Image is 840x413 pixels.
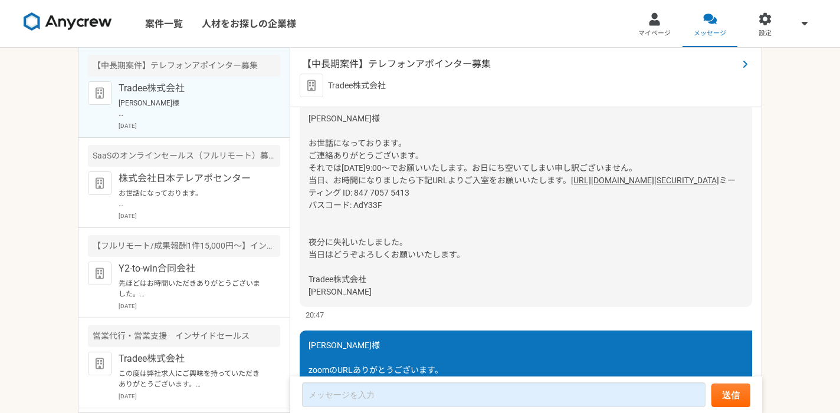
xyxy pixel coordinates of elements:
p: Tradee株式会社 [119,81,264,95]
img: default_org_logo-42cde973f59100197ec2c8e796e4974ac8490bb5b08a0eb061ff975e4574aa76.png [88,81,111,105]
a: [URL][DOMAIN_NAME][SECURITY_DATA] [571,176,719,185]
div: 【中長期案件】テレフォンアポインター募集 [88,55,280,77]
img: default_org_logo-42cde973f59100197ec2c8e796e4974ac8490bb5b08a0eb061ff975e4574aa76.png [88,171,111,195]
span: メッセージ [694,29,726,38]
p: [PERSON_NAME]様 zoomのURLありがとうございます。 貴重なお時間いただきありがとうございます。 こちらこそよろしくお願いいたします。 [PERSON_NAME] [119,98,264,119]
p: この度は弊社求人にご興味を持っていただきありがとうございます。 Tradee株式会社の[PERSON_NAME]と申します。 今回弊社が募っている求人は特定技能商材に関するアポインターとなってお... [119,368,264,389]
span: 設定 [759,29,772,38]
img: default_org_logo-42cde973f59100197ec2c8e796e4974ac8490bb5b08a0eb061ff975e4574aa76.png [88,262,111,285]
p: [DATE] [119,121,280,130]
p: 先ほどはお時間いただきありがとうございました。 メールアドレスお送りさせていただきます。案件情報などいただければ幸いです。 アドレス:[EMAIL_ADDRESS][DOMAIN_NAME] 今... [119,278,264,299]
img: 8DqYSo04kwAAAAASUVORK5CYII= [24,12,112,31]
span: [PERSON_NAME]様 お世話になっております。 ご連絡ありがとうございます。 それでは[DATE]9:00〜でお願いいたします。お日にち空いてしまい申し訳ございません。 当日、お時間にな... [309,114,637,185]
div: 【フルリモート/成果報酬1件15,000円〜】インサイドセールス [88,235,280,257]
img: default_org_logo-42cde973f59100197ec2c8e796e4974ac8490bb5b08a0eb061ff975e4574aa76.png [88,352,111,375]
p: Y2-to-win合同会社 [119,262,264,276]
p: [DATE] [119,392,280,401]
button: 送信 [711,384,750,407]
span: マイページ [638,29,671,38]
div: SaaSのオンラインセールス（フルリモート）募集 [88,145,280,167]
span: ミーティング ID: 847 7057 5413 パスコード: AdY33F 夜分に失礼いたしました。 当日はどうぞよろしくお願いいたします。 Tradee株式会社 [PERSON_NAME] [309,176,736,296]
p: [DATE] [119,212,280,220]
div: 営業代行・営業支援 インサイドセールス [88,325,280,347]
span: 【中長期案件】テレフォンアポインター募集 [302,57,738,71]
p: お世話になっております。 プロフィール拝見してとても魅力的なご経歴で、 ぜひ一度、弊社面談をお願いできないでしょうか？ [URL][DOMAIN_NAME][DOMAIN_NAME] 当社ですが... [119,188,264,209]
p: Tradee株式会社 [328,80,386,92]
p: [DATE] [119,302,280,310]
img: default_org_logo-42cde973f59100197ec2c8e796e4974ac8490bb5b08a0eb061ff975e4574aa76.png [300,74,323,97]
span: 20:47 [306,309,324,321]
p: 株式会社日本テレアポセンター [119,171,264,186]
p: Tradee株式会社 [119,352,264,366]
